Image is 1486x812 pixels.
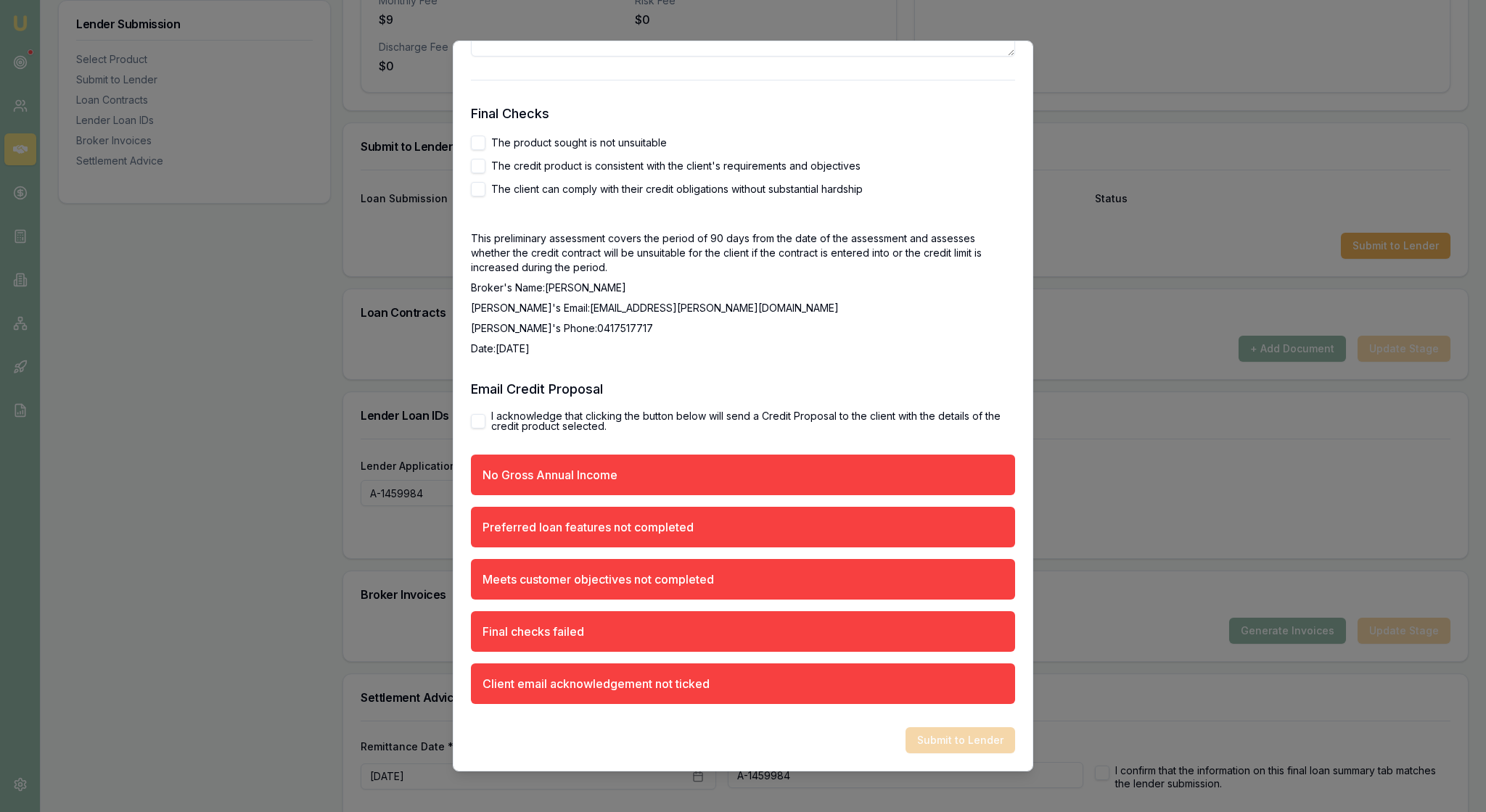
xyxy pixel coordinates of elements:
h3: Final Checks [471,104,1015,124]
label: I acknowledge that clicking the button below will send a Credit Proposal to the client with the d... [491,411,1015,431]
div: Preferred loan features not completed [483,518,694,536]
p: This preliminary assessment covers the period of 90 days from the date of the assessment and asse... [471,231,1015,275]
p: [PERSON_NAME]'s Phone: 0417517717 [471,321,1015,336]
h3: Email Credit Proposal [471,379,1015,399]
div: Meets customer objectives not completed [483,571,714,588]
div: Final checks failed [483,623,584,640]
p: Broker's Name: [PERSON_NAME] [471,281,1015,295]
div: Client email acknowledgement not ticked [483,675,710,692]
label: The product sought is not unsuitable [491,138,667,148]
p: [PERSON_NAME]'s Email: [EMAIL_ADDRESS][PERSON_NAME][DOMAIN_NAME] [471,301,1015,315]
p: Date: [DATE] [471,341,1015,356]
div: No Gross Annual Income [483,466,617,484]
label: The credit product is consistent with the client's requirements and objectives [491,161,861,171]
label: The client can comply with their credit obligations without substantial hardship [491,184,863,194]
